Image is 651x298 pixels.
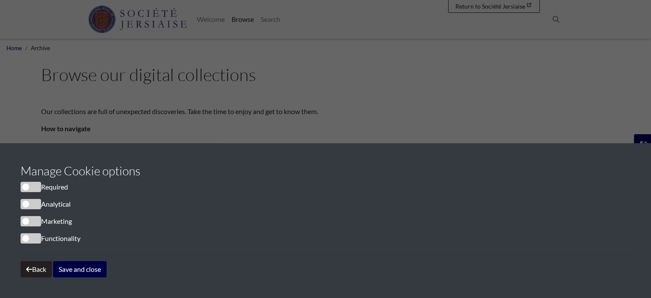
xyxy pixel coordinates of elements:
label: Required [21,182,68,192]
h3: Manage Cookie options [21,164,630,178]
label: Analytical [21,199,71,209]
button: Back [21,261,52,277]
button: Save and close [53,261,107,277]
label: Marketing [21,216,72,226]
label: Functionality [21,233,80,244]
